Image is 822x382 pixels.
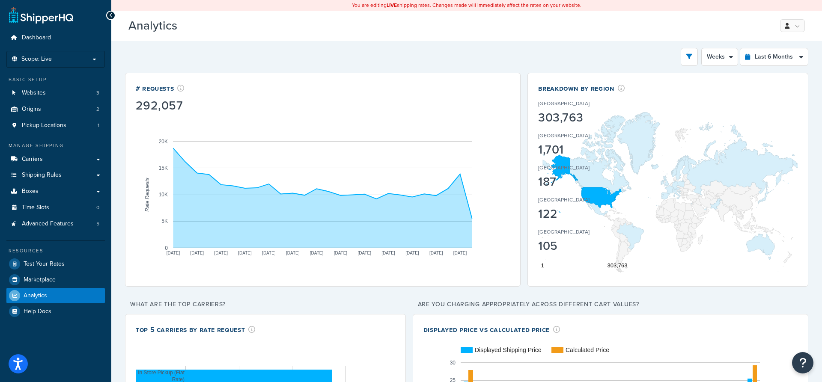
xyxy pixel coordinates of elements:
[6,247,105,255] div: Resources
[681,48,698,66] button: open filter drawer
[22,188,39,195] span: Boxes
[538,132,590,139] p: [GEOGRAPHIC_DATA]
[413,299,808,311] p: Are you charging appropriately across different cart values?
[24,308,51,315] span: Help Docs
[6,216,105,232] li: Advanced Features
[22,172,62,179] span: Shipping Rules
[22,204,49,211] span: Time Slots
[136,83,185,93] div: # Requests
[541,262,544,269] text: 1
[310,250,324,255] text: [DATE]
[24,292,47,299] span: Analytics
[144,178,150,211] text: Rate Requests
[6,304,105,319] a: Help Docs
[6,85,105,101] a: Websites3
[21,56,52,63] span: Scope: Live
[423,325,560,335] div: Displayed Price vs Calculated Price
[6,118,105,133] a: Pickup Locations1
[161,218,168,224] text: 5K
[22,156,43,163] span: Carriers
[136,100,185,112] div: 292,057
[6,288,105,303] a: Analytics
[6,184,105,199] a: Boxes
[6,85,105,101] li: Websites
[159,192,168,198] text: 10K
[262,250,276,255] text: [DATE]
[538,83,625,93] div: Breakdown by Region
[214,250,228,255] text: [DATE]
[357,250,371,255] text: [DATE]
[566,346,609,353] text: Calculated Price
[538,228,590,236] p: [GEOGRAPHIC_DATA]
[24,276,56,284] span: Marketplace
[165,245,168,251] text: 0
[538,196,590,204] p: [GEOGRAPHIC_DATA]
[334,250,348,255] text: [DATE]
[286,250,300,255] text: [DATE]
[96,220,99,228] span: 5
[538,176,616,188] div: 187
[22,89,46,97] span: Websites
[22,220,74,228] span: Advanced Features
[405,250,419,255] text: [DATE]
[538,208,616,220] div: 122
[429,250,443,255] text: [DATE]
[538,111,798,274] svg: A chart.
[450,359,456,365] text: 30
[22,34,51,41] span: Dashboard
[159,138,168,144] text: 20K
[387,1,397,9] b: LIVE
[159,165,168,171] text: 15K
[6,76,105,83] div: Basic Setup
[6,118,105,133] li: Pickup Locations
[6,200,105,216] a: Time Slots0
[6,216,105,232] a: Advanced Features5
[6,101,105,117] li: Origins
[538,240,616,252] div: 105
[136,325,256,335] div: Top 5 Carriers by Rate Request
[238,250,252,255] text: [DATE]
[191,250,204,255] text: [DATE]
[453,250,467,255] text: [DATE]
[22,122,66,129] span: Pickup Locations
[538,164,590,172] p: [GEOGRAPHIC_DATA]
[138,370,185,376] text: In Store Pickup (Flat
[167,250,180,255] text: [DATE]
[125,299,406,311] p: What are the top carriers?
[6,151,105,167] a: Carriers
[96,89,99,97] span: 3
[475,346,542,353] text: Displayed Shipping Price
[22,106,41,113] span: Origins
[6,167,105,183] a: Shipping Rules
[6,256,105,272] a: Test Your Rates
[608,262,628,269] text: 303,763
[792,352,813,373] button: Open Resource Center
[538,144,616,156] div: 1,701
[6,30,105,46] a: Dashboard
[179,22,208,32] span: Beta
[6,272,105,287] a: Marketplace
[128,19,765,33] h3: Analytics
[98,122,99,129] span: 1
[6,101,105,117] a: Origins2
[136,113,510,276] svg: A chart.
[6,200,105,216] li: Time Slots
[96,106,99,113] span: 2
[24,261,65,268] span: Test Your Rates
[538,112,616,124] div: 303,763
[6,142,105,149] div: Manage Shipping
[538,100,590,107] p: [GEOGRAPHIC_DATA]
[96,204,99,211] span: 0
[381,250,395,255] text: [DATE]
